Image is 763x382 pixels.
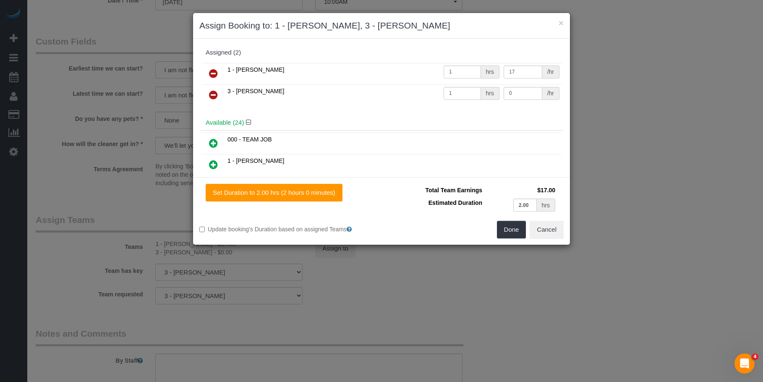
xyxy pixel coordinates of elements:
div: /hr [542,87,559,100]
h3: Assign Booking to: 1 - [PERSON_NAME], 3 - [PERSON_NAME] [199,19,564,32]
td: Total Team Earnings [388,184,484,196]
iframe: Intercom live chat [734,353,755,374]
div: hrs [537,199,555,212]
button: Set Duration to 2.00 hrs (2 hours 0 minutes) [206,184,342,201]
span: 1 - [PERSON_NAME] [227,157,284,164]
span: 1 - [PERSON_NAME] [227,66,284,73]
button: Done [497,221,526,238]
span: 000 - TEAM JOB [227,136,272,143]
button: Cancel [530,221,564,238]
div: hrs [481,65,499,78]
input: Update booking's Duration based on assigned Teams [199,227,205,232]
div: hrs [481,87,499,100]
td: $17.00 [484,184,557,196]
div: Assigned (2) [206,49,557,56]
button: × [559,18,564,27]
div: /hr [542,65,559,78]
span: Estimated Duration [429,199,482,206]
label: Update booking's Duration based on assigned Teams [199,225,375,233]
span: 3 - [PERSON_NAME] [227,88,284,94]
h4: Available (24) [206,119,557,126]
span: 4 [752,353,758,360]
